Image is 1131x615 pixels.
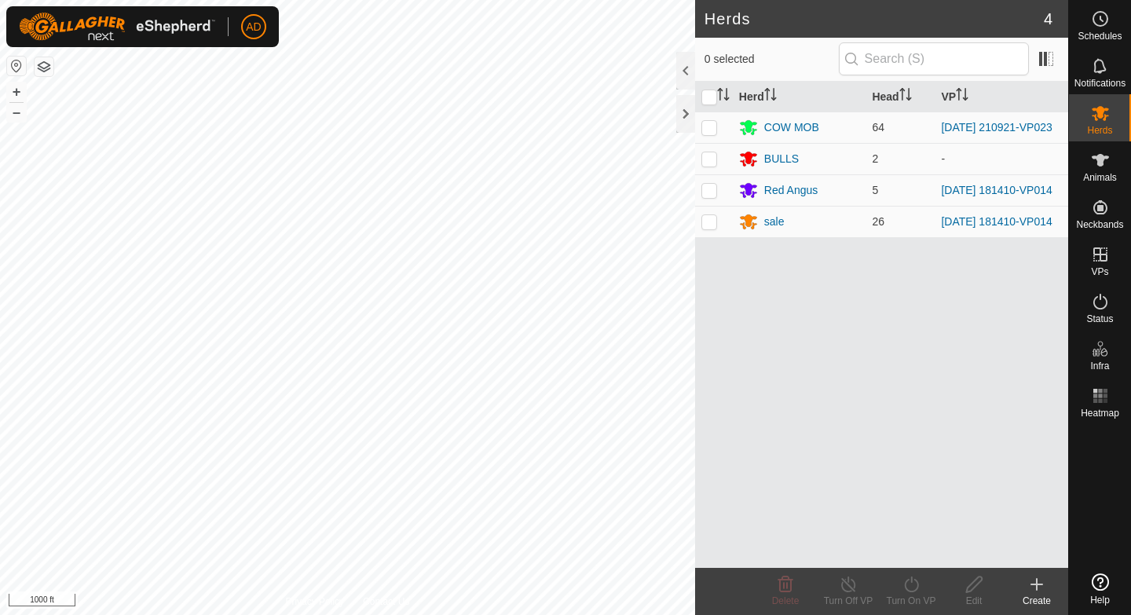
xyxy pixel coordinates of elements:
[764,182,818,199] div: Red Angus
[880,594,942,608] div: Turn On VP
[764,214,785,230] div: sale
[941,184,1052,196] a: [DATE] 181410-VP014
[872,215,884,228] span: 26
[872,184,878,196] span: 5
[1074,79,1126,88] span: Notifications
[717,90,730,103] p-sorticon: Activate to sort
[956,90,968,103] p-sorticon: Activate to sort
[705,9,1044,28] h2: Herds
[246,19,261,35] span: AD
[363,595,409,609] a: Contact Us
[1005,594,1068,608] div: Create
[7,103,26,122] button: –
[1087,126,1112,135] span: Herds
[839,42,1029,75] input: Search (S)
[1044,7,1052,31] span: 4
[1090,595,1110,605] span: Help
[764,151,799,167] div: BULLS
[872,152,878,165] span: 2
[285,595,344,609] a: Privacy Policy
[1083,173,1117,182] span: Animals
[866,82,935,112] th: Head
[942,594,1005,608] div: Edit
[1090,361,1109,371] span: Infra
[764,119,819,136] div: COW MOB
[941,215,1052,228] a: [DATE] 181410-VP014
[1081,408,1119,418] span: Heatmap
[817,594,880,608] div: Turn Off VP
[1076,220,1123,229] span: Neckbands
[35,57,53,76] button: Map Layers
[1086,314,1113,324] span: Status
[899,90,912,103] p-sorticon: Activate to sort
[1091,267,1108,276] span: VPs
[7,82,26,101] button: +
[872,121,884,134] span: 64
[733,82,866,112] th: Herd
[935,143,1068,174] td: -
[764,90,777,103] p-sorticon: Activate to sort
[1078,31,1122,41] span: Schedules
[772,595,800,606] span: Delete
[7,57,26,75] button: Reset Map
[705,51,839,68] span: 0 selected
[935,82,1068,112] th: VP
[19,13,215,41] img: Gallagher Logo
[941,121,1052,134] a: [DATE] 210921-VP023
[1069,567,1131,611] a: Help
